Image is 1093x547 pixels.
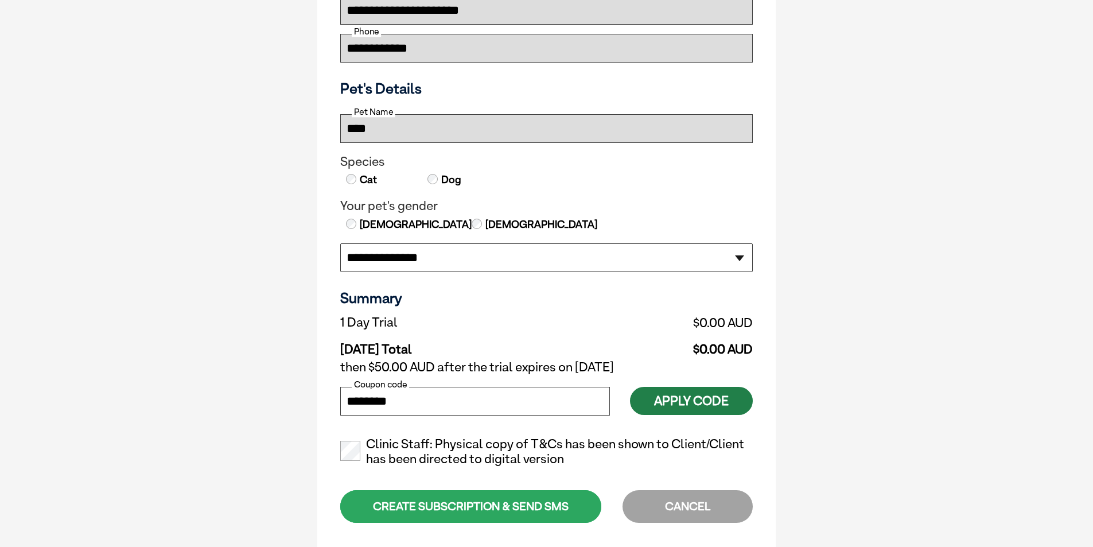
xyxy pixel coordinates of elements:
div: CREATE SUBSCRIPTION & SEND SMS [340,490,601,523]
input: Clinic Staff: Physical copy of T&Cs has been shown to Client/Client has been directed to digital ... [340,441,360,461]
h3: Pet's Details [336,80,757,97]
td: [DATE] Total [340,333,565,357]
td: $0.00 AUD [565,312,753,333]
div: CANCEL [623,490,753,523]
label: Coupon code [352,379,409,390]
label: Clinic Staff: Physical copy of T&Cs has been shown to Client/Client has been directed to digital ... [340,437,753,467]
button: Apply Code [630,387,753,415]
td: then $50.00 AUD after the trial expires on [DATE] [340,357,753,378]
legend: Species [340,154,753,169]
label: Phone [352,26,381,37]
td: 1 Day Trial [340,312,565,333]
legend: Your pet's gender [340,199,753,214]
h3: Summary [340,289,753,307]
td: $0.00 AUD [565,333,753,357]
